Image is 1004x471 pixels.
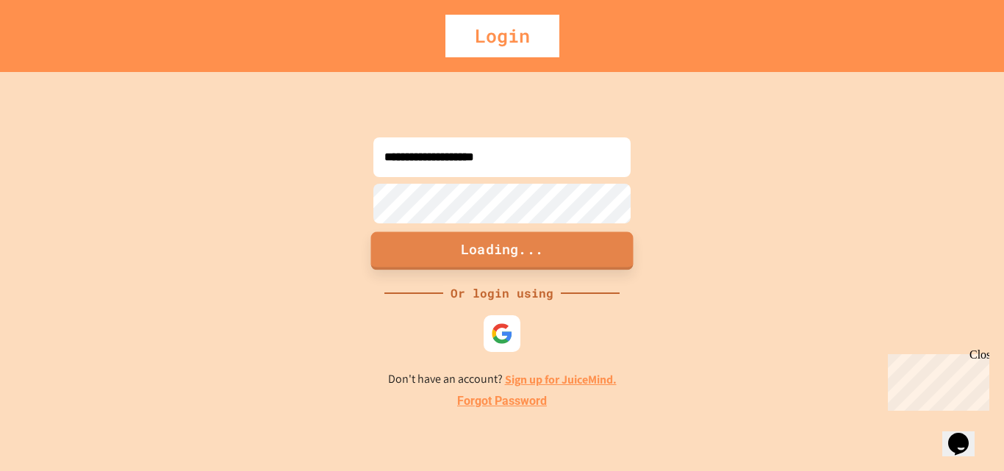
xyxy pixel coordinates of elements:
[942,412,989,456] iframe: chat widget
[443,284,561,302] div: Or login using
[6,6,101,93] div: Chat with us now!Close
[882,348,989,411] iframe: chat widget
[505,372,617,387] a: Sign up for JuiceMind.
[445,15,559,57] div: Login
[491,323,513,345] img: google-icon.svg
[457,392,547,410] a: Forgot Password
[371,231,634,270] button: Loading...
[388,370,617,389] p: Don't have an account?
